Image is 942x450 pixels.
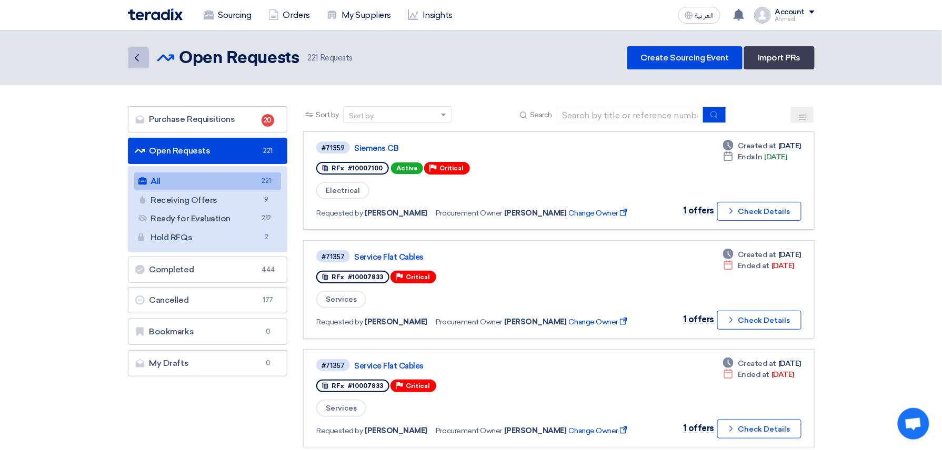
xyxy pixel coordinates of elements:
h2: Open Requests [179,48,299,69]
span: RFx [332,273,344,281]
span: #10007833 [348,273,383,281]
span: 2 [260,232,273,243]
span: 1 offers [683,206,714,216]
a: Open Requests221 [128,138,288,164]
span: Services [316,291,366,308]
span: Search [530,109,552,120]
span: Created at [738,140,776,151]
span: Critical [406,382,430,390]
div: #71359 [322,145,345,151]
span: [PERSON_NAME] [504,316,567,328]
span: Requested by [316,425,363,436]
a: Receiving Offers [134,191,282,209]
span: Ends In [738,151,763,162]
span: Requests [307,52,353,64]
a: Service Flat Cables [354,361,617,371]
span: Ended at [738,260,769,271]
a: Bookmarks0 [128,319,288,345]
span: Active [391,162,423,174]
span: 212 [260,213,273,224]
button: Check Details [717,311,801,330]
div: Account [775,8,805,17]
span: [PERSON_NAME] [365,208,428,219]
span: #10007100 [348,165,383,172]
span: Ended at [738,369,769,380]
div: #71357 [322,362,345,369]
a: Siemens CB [354,144,617,153]
span: Electrical [316,182,369,199]
span: Procurement Owner [436,208,502,219]
span: Services [316,400,366,417]
span: [PERSON_NAME] [504,425,567,436]
a: Purchase Requisitions20 [128,106,288,132]
span: Change Owner [569,425,629,436]
a: Create Sourcing Event [627,46,743,69]
span: Change Owner [569,316,629,328]
span: 221 [260,176,273,187]
div: Sort by [349,110,374,121]
div: Open chat [898,408,929,439]
span: 221 [307,53,318,63]
div: [DATE] [723,249,801,260]
a: Ready for Evaluation [134,210,282,228]
a: Completed444 [128,257,288,283]
span: #10007833 [348,382,383,390]
div: [DATE] [723,151,787,162]
span: 0 [262,326,274,337]
span: Created at [738,358,776,369]
span: 1 offers [683,423,714,433]
span: [PERSON_NAME] [365,316,428,328]
span: 177 [262,295,274,305]
span: Requested by [316,208,363,219]
span: العربية [695,12,714,19]
a: My Suppliers [318,4,399,27]
input: Search by title or reference number [556,107,704,123]
img: Teradix logo [128,8,183,21]
button: Check Details [717,202,801,221]
span: Requested by [316,316,363,328]
a: Cancelled177 [128,287,288,313]
span: 221 [262,146,274,156]
span: 0 [262,358,274,369]
span: 1 offers [683,314,714,324]
span: Procurement Owner [436,425,502,436]
a: Orders [260,4,318,27]
span: RFx [332,382,344,390]
span: [PERSON_NAME] [365,425,428,436]
div: [DATE] [723,369,794,380]
div: [DATE] [723,358,801,369]
img: profile_test.png [754,7,771,24]
button: العربية [678,7,720,24]
div: [DATE] [723,140,801,151]
span: 20 [262,114,274,127]
a: Import PRs [744,46,814,69]
span: Critical [406,273,430,281]
a: Sourcing [195,4,260,27]
a: Hold RFQs [134,229,282,247]
span: [PERSON_NAME] [504,208,567,219]
span: RFx [332,165,344,172]
div: ِAhmed [775,16,815,22]
a: All [134,172,282,190]
span: 444 [262,264,274,275]
span: Change Owner [569,208,629,219]
span: 9 [260,195,273,206]
span: Procurement Owner [436,316,502,328]
span: Critical [439,165,464,172]
span: Created at [738,249,776,260]
a: My Drafts0 [128,350,288,376]
div: [DATE] [723,260,794,271]
button: Check Details [717,420,801,438]
div: #71357 [322,253,345,260]
a: Insights [399,4,461,27]
a: Service Flat Cables [354,252,617,262]
span: Sort by [316,109,339,120]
